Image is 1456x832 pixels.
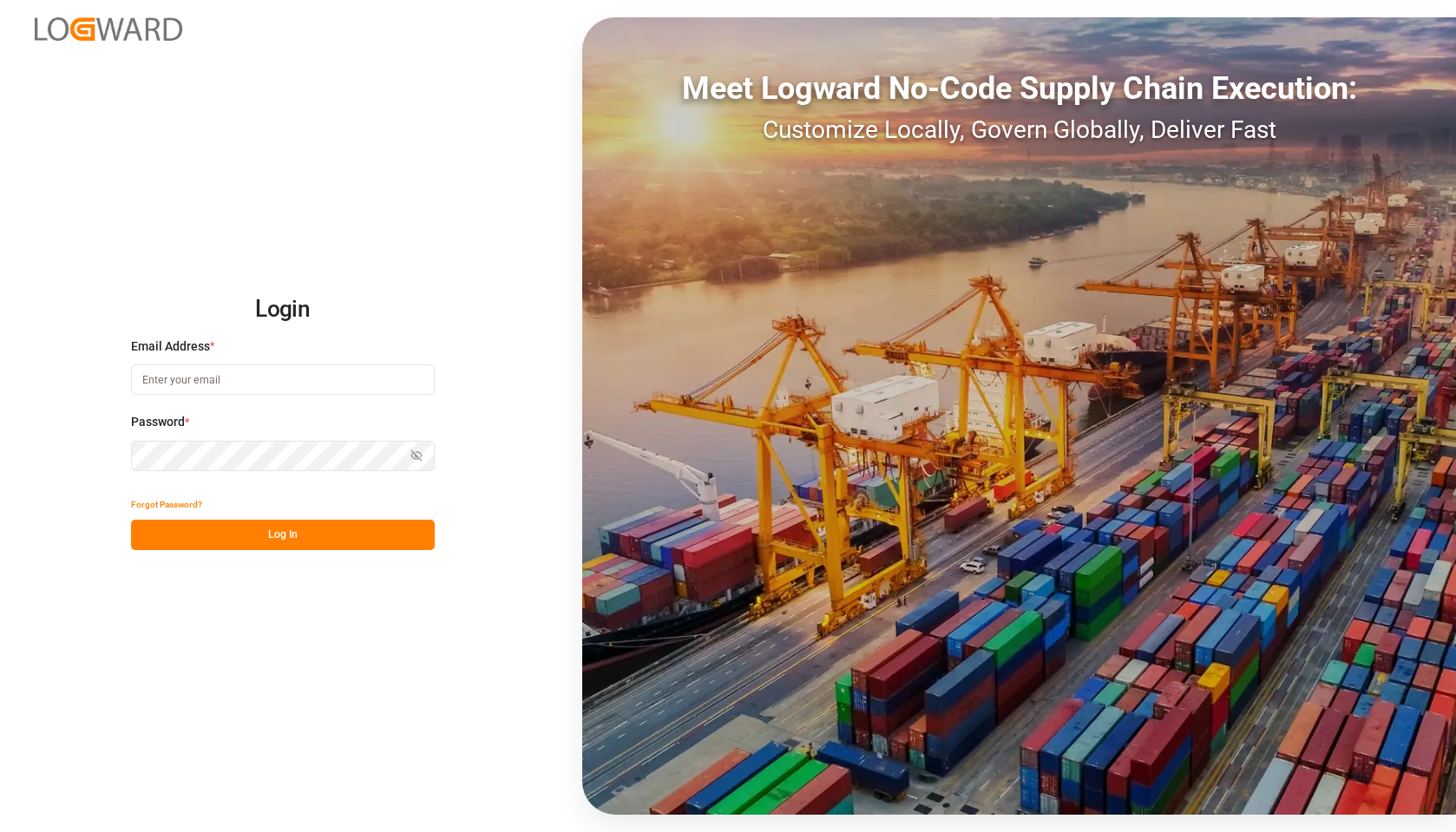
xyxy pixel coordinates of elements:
img: Logward_new_orange.png [35,17,182,41]
input: Enter your email [131,364,435,395]
h2: Login [131,282,435,337]
button: Log In [131,520,435,550]
button: Forgot Password? [131,489,202,520]
div: Customize Locally, Govern Globally, Deliver Fast [582,112,1456,148]
span: Email Address [131,337,210,356]
div: Meet Logward No-Code Supply Chain Execution: [582,65,1456,112]
span: Password [131,413,185,431]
